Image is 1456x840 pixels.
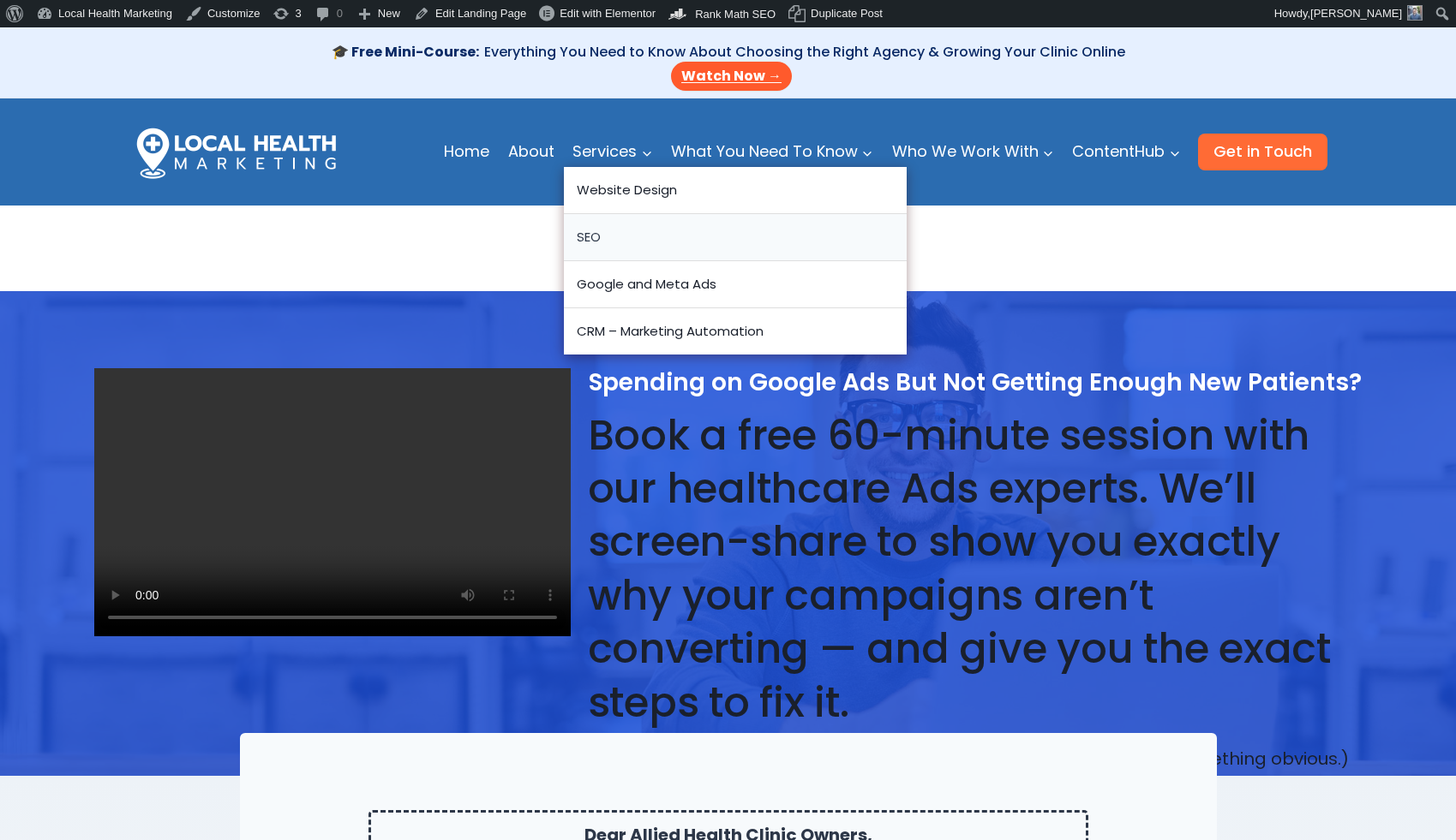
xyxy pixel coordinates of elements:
[564,261,907,307] a: Google and Meta Ads
[564,137,662,167] button: Child menu of Services
[671,62,792,91] a: Watch Now →
[695,8,776,21] span: Rank Math SEO
[318,36,1139,98] p: Everything You Need to Know About Choosing the Right Agency & Growing Your Clinic Online
[560,7,656,20] span: Edit with Elementor
[1063,137,1189,167] button: Child menu of ContentHub
[332,42,479,62] strong: 🎓 Free Mini-Course:
[588,409,1363,730] h2: Book a free 60-minute session with our healthcare Ads experts. We’ll screen-share to show you exa...
[662,137,883,167] button: Child menu of What You Need To Know
[564,167,907,213] a: Website Design
[499,137,564,167] a: About
[129,98,343,206] img: LHM_logo__white
[564,214,907,260] a: SEO
[588,368,1363,397] h2: Spending on Google Ads But Not Getting Enough New Patients?
[883,137,1064,167] button: Child menu of Who We Work With
[1198,134,1327,170] a: Get in Touch
[434,137,1189,167] nav: Primary
[564,308,907,354] a: CRM – Marketing Automation
[434,137,499,167] a: Home
[1310,7,1402,20] span: [PERSON_NAME]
